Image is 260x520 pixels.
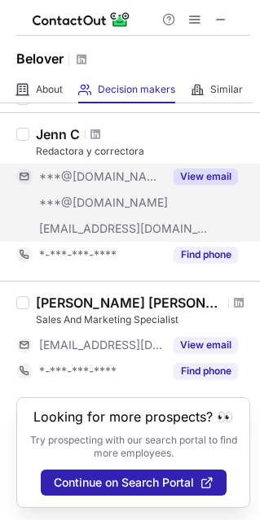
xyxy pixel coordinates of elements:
h1: Belover [16,49,64,68]
div: Sales And Marketing Specialist [36,312,250,327]
span: Similar [210,83,243,96]
p: Try prospecting with our search portal to find more employees. [29,434,238,460]
span: About [36,83,63,96]
span: ***@[DOMAIN_NAME] [39,169,164,184]
div: Redactora y correctora [36,144,250,159]
div: [PERSON_NAME] [PERSON_NAME] [36,295,223,311]
button: Reveal Button [174,168,238,185]
button: Reveal Button [174,363,238,379]
div: Jenn C [36,126,80,142]
span: Decision makers [98,83,175,96]
span: [EMAIL_ADDRESS][DOMAIN_NAME] [39,338,164,352]
button: Continue on Search Portal [41,470,227,496]
header: Looking for more prospects? 👀 [33,409,233,424]
span: ***@[DOMAIN_NAME] [39,195,168,210]
img: ContactOut v5.3.10 [33,10,130,29]
span: Continue on Search Portal [54,476,194,489]
button: Reveal Button [174,247,238,263]
button: Reveal Button [174,337,238,353]
span: [EMAIL_ADDRESS][DOMAIN_NAME] [39,221,209,236]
